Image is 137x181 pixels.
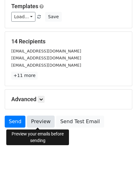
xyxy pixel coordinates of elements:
a: Preview [27,116,55,128]
div: Preview your emails before sending [6,129,69,145]
small: [EMAIL_ADDRESS][DOMAIN_NAME] [11,56,81,60]
a: Send Test Email [56,116,104,128]
iframe: Chat Widget [106,151,137,181]
a: Send [5,116,25,128]
small: [EMAIL_ADDRESS][DOMAIN_NAME] [11,49,81,53]
h5: Advanced [11,96,126,103]
h5: 14 Recipients [11,38,126,45]
a: Load... [11,12,35,22]
a: Templates [11,3,38,9]
small: [EMAIL_ADDRESS][DOMAIN_NAME] [11,63,81,68]
button: Save [45,12,61,22]
a: +11 more [11,72,38,80]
